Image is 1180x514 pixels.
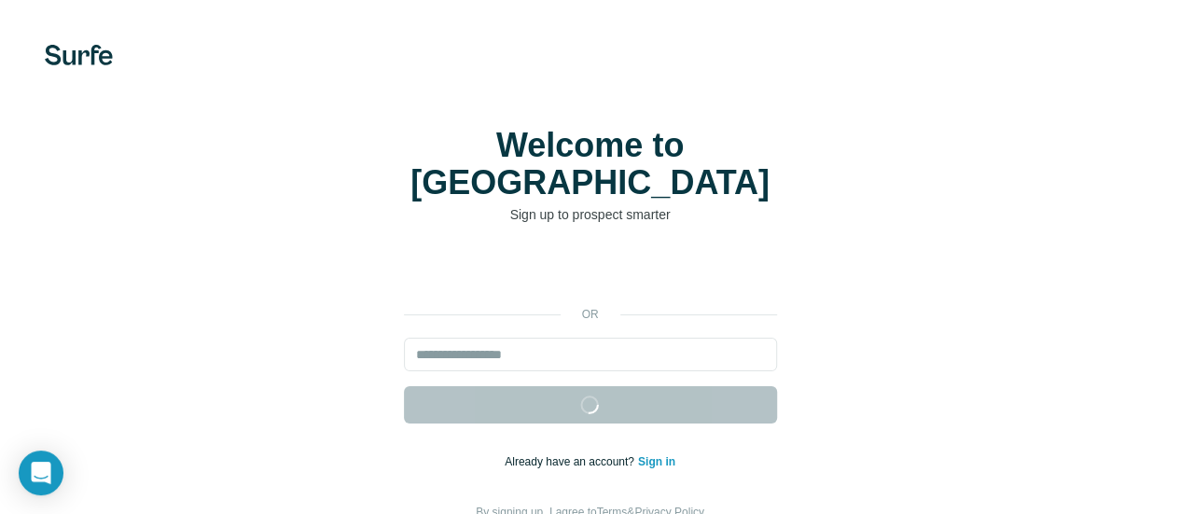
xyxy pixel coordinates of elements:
[45,45,113,65] img: Surfe's logo
[404,127,777,201] h1: Welcome to [GEOGRAPHIC_DATA]
[505,455,638,468] span: Already have an account?
[638,455,675,468] a: Sign in
[561,306,620,323] p: or
[404,205,777,224] p: Sign up to prospect smarter
[395,252,786,293] iframe: Sign in with Google Button
[19,451,63,495] div: Open Intercom Messenger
